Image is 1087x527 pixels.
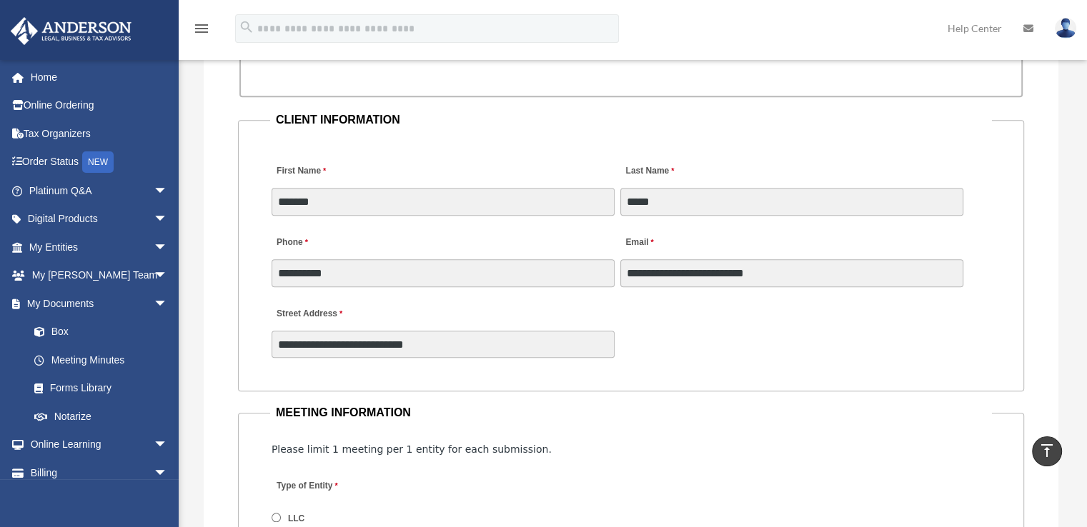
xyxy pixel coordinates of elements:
[239,19,254,35] i: search
[620,162,677,181] label: Last Name
[154,233,182,262] span: arrow_drop_down
[1038,442,1056,459] i: vertical_align_top
[10,176,189,205] a: Platinum Q&Aarrow_drop_down
[272,477,407,496] label: Type of Entity
[284,512,310,525] label: LLC
[10,205,189,234] a: Digital Productsarrow_drop_down
[193,20,210,37] i: menu
[193,25,210,37] a: menu
[10,233,189,261] a: My Entitiesarrow_drop_down
[154,431,182,460] span: arrow_drop_down
[272,234,312,253] label: Phone
[154,458,182,488] span: arrow_drop_down
[272,162,329,181] label: First Name
[270,403,992,423] legend: MEETING INFORMATION
[270,110,992,130] legend: CLIENT INFORMATION
[20,402,189,431] a: Notarize
[154,176,182,206] span: arrow_drop_down
[10,148,189,177] a: Order StatusNEW
[10,261,189,290] a: My [PERSON_NAME] Teamarrow_drop_down
[10,63,189,91] a: Home
[20,346,182,374] a: Meeting Minutes
[20,318,189,346] a: Box
[6,17,136,45] img: Anderson Advisors Platinum Portal
[10,91,189,120] a: Online Ordering
[10,289,189,318] a: My Documentsarrow_drop_down
[20,374,189,403] a: Forms Library
[10,119,189,148] a: Tax Organizers
[82,151,114,173] div: NEW
[154,261,182,291] span: arrow_drop_down
[1032,436,1062,466] a: vertical_align_top
[154,205,182,234] span: arrow_drop_down
[10,431,189,459] a: Online Learningarrow_drop_down
[154,289,182,318] span: arrow_drop_down
[1055,18,1076,39] img: User Pic
[272,305,407,324] label: Street Address
[272,443,552,455] span: Please limit 1 meeting per 1 entity for each submission.
[620,234,657,253] label: Email
[10,458,189,487] a: Billingarrow_drop_down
